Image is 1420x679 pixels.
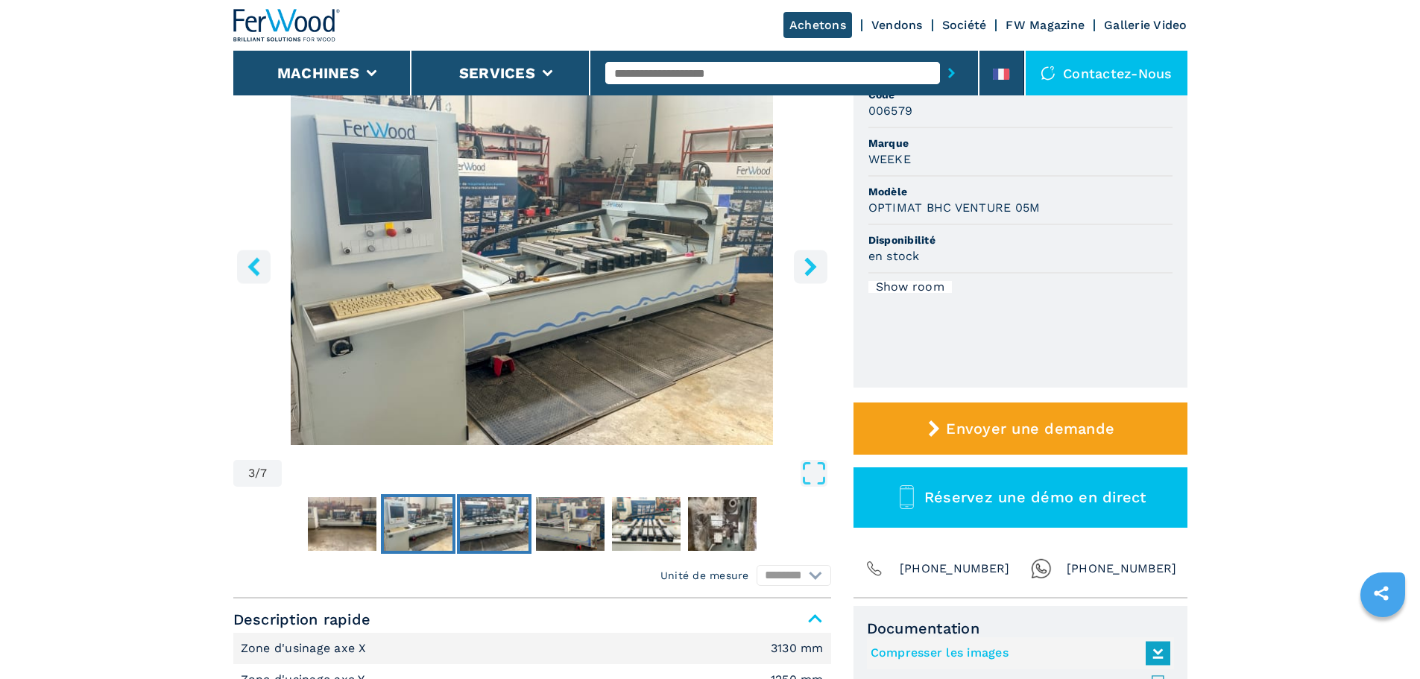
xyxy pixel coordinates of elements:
[285,460,827,487] button: Open Fullscreen
[248,467,255,479] span: 3
[868,247,920,265] h3: en stock
[1026,51,1187,95] div: Contactez-nous
[533,494,608,554] button: Go to Slide 5
[924,488,1146,506] span: Réservez une démo en direct
[868,102,913,119] h3: 006579
[1031,558,1052,579] img: Whatsapp
[536,497,605,551] img: b9d1bcc2a65ee35e7d0167e2f7543601
[233,83,831,445] img: Centre d'usinage à ventouses WEEKE OPTIMAT BHC VENTURE 05M
[1041,66,1055,80] img: Contactez-nous
[1006,18,1085,32] a: FW Magazine
[609,494,684,554] button: Go to Slide 6
[460,497,528,551] img: 6c1ad13ca7b104cc863678bfdee2e2c0
[241,640,370,657] p: Zone d'usinage axe X
[612,497,681,551] img: ec5ea8fabcbb8ff32071a72840512274
[255,467,260,479] span: /
[459,64,535,82] button: Services
[771,642,824,654] em: 3130 mm
[277,64,359,82] button: Machines
[871,641,1163,666] a: Compresser les images
[685,494,760,554] button: Go to Slide 7
[233,9,341,42] img: Ferwood
[1363,575,1400,612] a: sharethis
[1104,18,1187,32] a: Gallerie Video
[853,402,1187,455] button: Envoyer une demande
[868,184,1173,199] span: Modèle
[381,494,455,554] button: Go to Slide 3
[260,467,267,479] span: 7
[688,497,757,551] img: efccb31f10a3b06318d294479caa400d
[871,18,923,32] a: Vendons
[1357,612,1409,668] iframe: Chat
[237,250,271,283] button: left-button
[794,250,827,283] button: right-button
[868,233,1173,247] span: Disponibilité
[233,83,831,445] div: Go to Slide 3
[946,420,1114,438] span: Envoyer une demande
[233,606,831,633] span: Description rapide
[942,18,987,32] a: Société
[868,281,952,293] div: Show room
[457,494,531,554] button: Go to Slide 4
[867,619,1174,637] span: Documentation
[868,199,1041,216] h3: OPTIMAT BHC VENTURE 05M
[783,12,852,38] a: Achetons
[868,151,911,168] h3: WEEKE
[308,497,376,551] img: d081830430819cad529727b1d4146fe3
[900,558,1010,579] span: [PHONE_NUMBER]
[1067,558,1177,579] span: [PHONE_NUMBER]
[853,467,1187,528] button: Réservez une démo en direct
[305,494,379,554] button: Go to Slide 2
[233,494,831,554] nav: Thumbnail Navigation
[384,497,452,551] img: a0bf4c507da1201d37c332471d94214a
[868,136,1173,151] span: Marque
[940,56,963,90] button: submit-button
[660,568,749,583] em: Unité de mesure
[864,558,885,579] img: Phone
